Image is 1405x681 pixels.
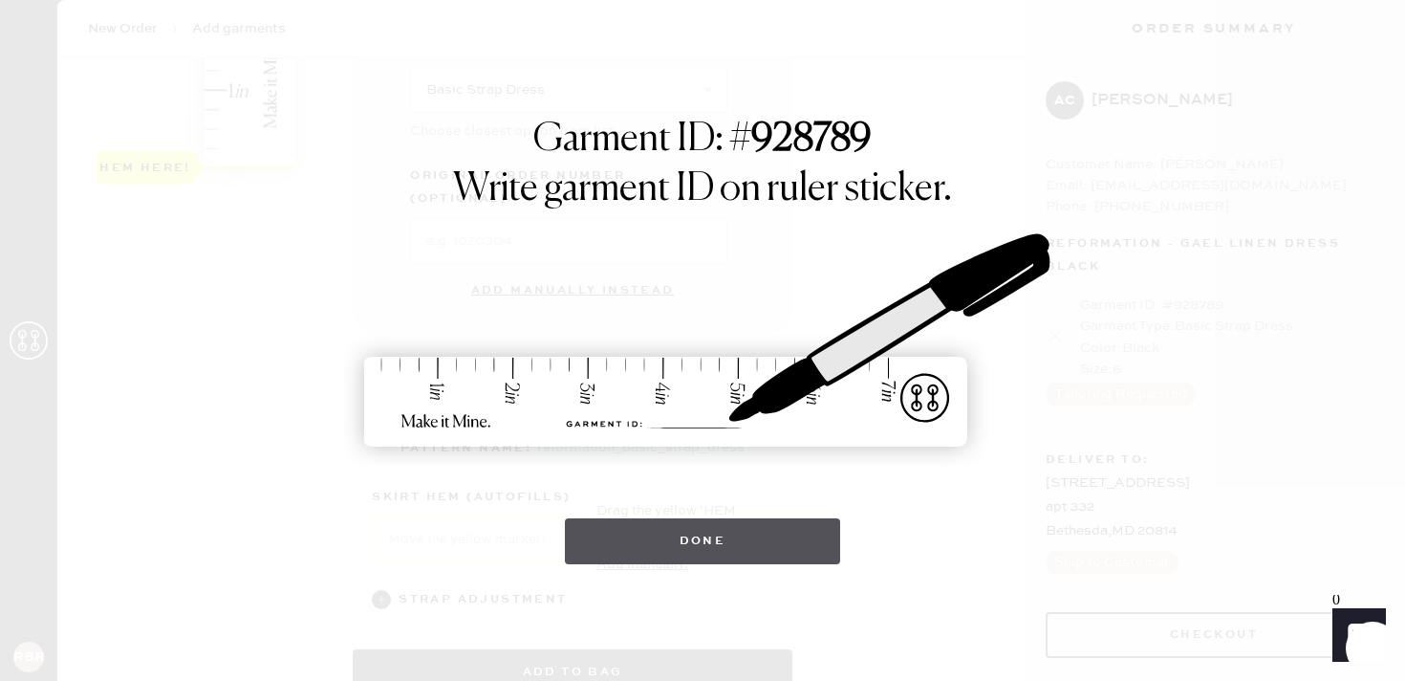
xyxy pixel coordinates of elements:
iframe: Front Chat [1314,595,1396,677]
img: ruler-sticker-sharpie.svg [344,184,1061,499]
strong: 928789 [751,121,872,159]
button: Done [565,518,841,564]
h1: Garment ID: # [533,117,872,166]
h1: Write garment ID on ruler sticker. [453,166,952,212]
